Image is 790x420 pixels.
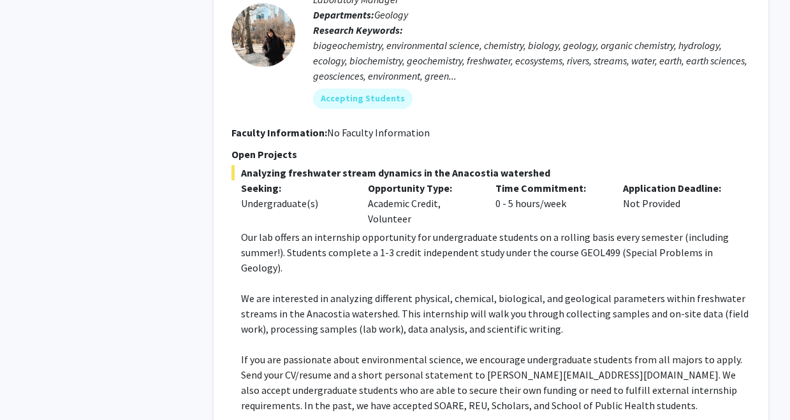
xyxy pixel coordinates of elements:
p: We are interested in analyzing different physical, chemical, biological, and geological parameter... [241,291,750,337]
div: biogeochemistry, environmental science, chemistry, biology, geology, organic chemistry, hydrology... [313,38,750,83]
div: 0 - 5 hours/week [486,180,613,226]
iframe: Chat [10,363,54,410]
div: Undergraduate(s) [241,196,349,211]
p: Opportunity Type: [368,180,476,196]
b: Departments: [313,8,374,21]
mat-chip: Accepting Students [313,89,413,109]
p: Time Commitment: [495,180,604,196]
b: Research Keywords: [313,24,403,36]
p: Seeking: [241,180,349,196]
span: Geology [374,8,408,21]
p: Our lab offers an internship opportunity for undergraduate students on a rolling basis every seme... [241,229,750,275]
div: Not Provided [613,180,741,226]
b: Faculty Information: [231,126,327,139]
span: Analyzing freshwater stream dynamics in the Anacostia watershed [231,165,750,180]
div: Academic Credit, Volunteer [358,180,486,226]
p: Application Deadline: [623,180,731,196]
p: If you are passionate about environmental science, we encourage undergraduate students from all m... [241,352,750,413]
span: No Faculty Information [327,126,430,139]
p: Open Projects [231,147,750,162]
